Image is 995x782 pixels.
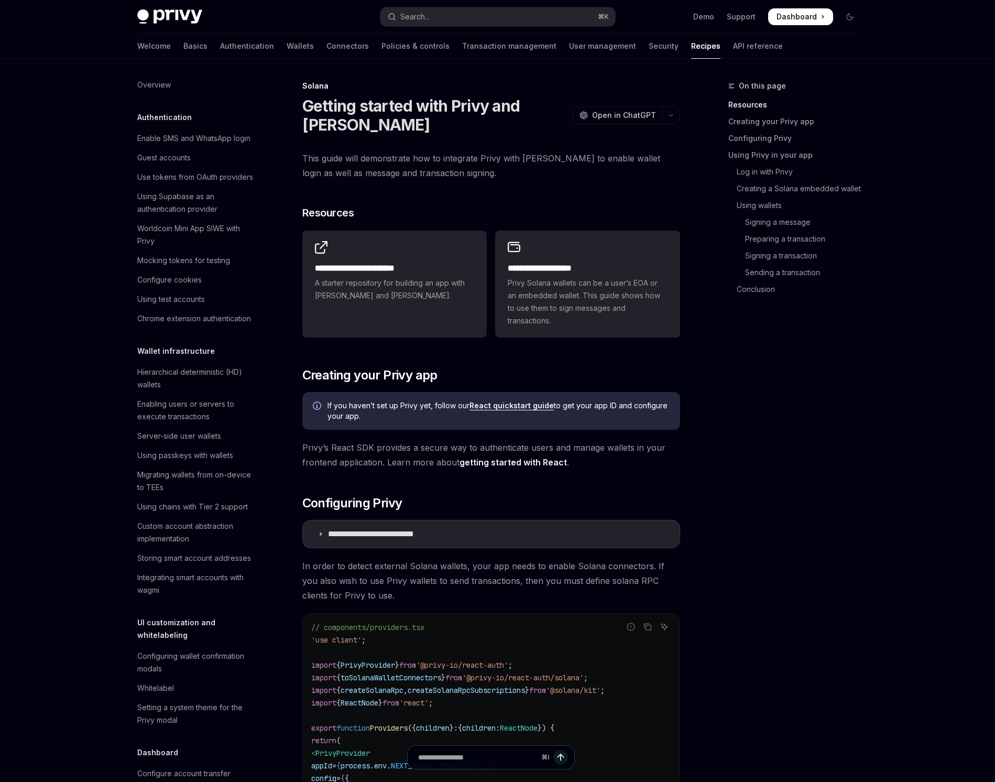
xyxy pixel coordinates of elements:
[728,113,867,130] a: Creating your Privy app
[768,8,833,25] a: Dashboard
[311,660,336,670] span: import
[728,247,867,264] a: Signing a transaction
[538,723,554,733] span: }) {
[728,130,867,147] a: Configuring Privy
[129,698,263,730] a: Setting a system theme for the Privy modal
[137,682,174,694] div: Whitelabel
[378,698,382,708] span: }
[728,180,867,197] a: Creating a Solana embedded wallet
[600,686,605,695] span: ;
[500,723,538,733] span: ReactNode
[691,34,720,59] a: Recipes
[462,34,556,59] a: Transaction management
[137,9,202,24] img: dark logo
[129,363,263,394] a: Hierarchical deterministic (HD) wallets
[624,620,638,634] button: Report incorrect code
[137,650,257,675] div: Configuring wallet confirmation modals
[733,34,783,59] a: API reference
[739,80,786,92] span: On this page
[400,10,430,23] div: Search...
[137,274,202,286] div: Configure cookies
[341,686,403,695] span: createSolanaRpc
[302,151,680,180] span: This guide will demonstrate how to integrate Privy with [PERSON_NAME] to enable wallet login as w...
[408,723,416,733] span: ({
[220,34,274,59] a: Authentication
[129,187,263,219] a: Using Supabase as an authentication provider
[137,366,257,391] div: Hierarchical deterministic (HD) wallets
[137,449,233,462] div: Using passkeys with wallets
[458,723,462,733] span: {
[399,660,416,670] span: from
[129,549,263,568] a: Storing smart account addresses
[728,214,867,231] a: Signing a message
[311,623,424,632] span: // components/providers.tsx
[302,81,680,91] div: Solana
[403,686,408,695] span: ,
[302,367,438,384] span: Creating your Privy app
[302,205,354,220] span: Resources
[728,264,867,281] a: Sending a transaction
[441,673,445,682] span: }
[641,620,654,634] button: Copy the contents from the code block
[313,401,323,412] svg: Info
[137,312,251,325] div: Chrome extension authentication
[649,34,679,59] a: Security
[727,12,756,22] a: Support
[311,723,336,733] span: export
[395,660,399,670] span: }
[137,111,192,124] h5: Authentication
[302,495,402,512] span: Configuring Privy
[508,277,667,327] span: Privy Solana wallets can be a user’s EOA or an embedded wallet. This guide shows how to use them ...
[592,110,656,121] span: Open in ChatGPT
[381,34,450,59] a: Policies & controls
[129,251,263,270] a: Mocking tokens for testing
[573,106,662,124] button: Open in ChatGPT
[416,723,450,733] span: children
[370,723,408,733] span: Providers
[429,698,433,708] span: ;
[302,96,568,134] h1: Getting started with Privy and [PERSON_NAME]
[462,673,584,682] span: '@privy-io/react-auth/solana'
[137,222,257,247] div: Worldcoin Mini App SIWE with Privy
[399,698,429,708] span: 'react'
[302,559,680,603] span: In order to detect external Solana wallets, your app needs to enable Solana connectors. If you al...
[382,698,399,708] span: from
[129,427,263,446] a: Server-side user wallets
[341,660,395,670] span: PrivyProvider
[546,686,600,695] span: '@solana/kit'
[341,698,378,708] span: ReactNode
[462,723,496,733] span: children
[129,568,263,600] a: Integrating smart accounts with wagmi
[315,277,474,302] span: A starter repository for building an app with [PERSON_NAME] and [PERSON_NAME].
[137,571,257,596] div: Integrating smart accounts with wagmi
[495,231,680,338] a: **** **** **** *****Privy Solana wallets can be a user’s EOA or an embedded wallet. This guide sh...
[408,686,525,695] span: createSolanaRpcSubscriptions
[336,736,341,745] span: (
[137,616,263,642] h5: UI customization and whitelabeling
[336,673,341,682] span: {
[183,34,207,59] a: Basics
[553,750,568,765] button: Send message
[693,12,714,22] a: Demo
[137,501,248,513] div: Using chains with Tier 2 support
[137,469,257,494] div: Migrating wallets from on-device to TEEs
[728,231,867,247] a: Preparing a transaction
[129,465,263,497] a: Migrating wallets from on-device to TEEs
[460,457,567,468] a: getting started with React
[137,520,257,545] div: Custom account abstraction implementation
[728,96,867,113] a: Resources
[336,698,341,708] span: {
[129,497,263,516] a: Using chains with Tier 2 support
[598,13,609,21] span: ⌘ K
[137,345,215,357] h5: Wallet infrastructure
[129,446,263,465] a: Using passkeys with wallets
[129,679,263,698] a: Whitelabel
[137,552,251,564] div: Storing smart account addresses
[508,660,512,670] span: ;
[137,293,205,306] div: Using test accounts
[137,701,257,726] div: Setting a system theme for the Privy modal
[728,147,867,164] a: Using Privy in your app
[728,281,867,298] a: Conclusion
[137,171,253,183] div: Use tokens from OAuth providers
[454,723,458,733] span: :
